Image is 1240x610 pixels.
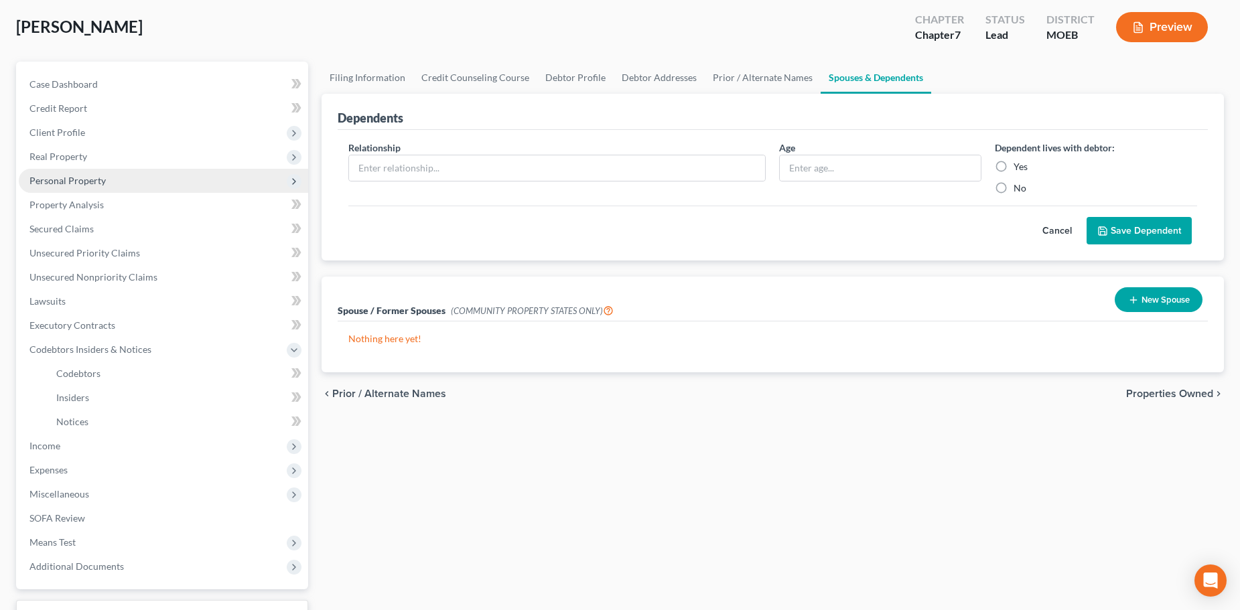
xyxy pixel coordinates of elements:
[19,289,308,313] a: Lawsuits
[19,96,308,121] a: Credit Report
[338,110,403,126] div: Dependents
[29,247,140,258] span: Unsecured Priority Claims
[29,512,85,524] span: SOFA Review
[1126,388,1224,399] button: Properties Owned chevron_right
[537,62,614,94] a: Debtor Profile
[1213,388,1224,399] i: chevron_right
[46,362,308,386] a: Codebtors
[29,464,68,475] span: Expenses
[29,560,124,572] span: Additional Documents
[338,305,445,316] span: Spouse / Former Spouses
[985,12,1025,27] div: Status
[332,388,446,399] span: Prior / Alternate Names
[915,27,964,43] div: Chapter
[29,127,85,138] span: Client Profile
[1116,12,1208,42] button: Preview
[29,295,66,307] span: Lawsuits
[46,410,308,434] a: Notices
[29,344,151,355] span: Codebtors Insiders & Notices
[322,62,413,94] a: Filing Information
[322,388,446,399] button: chevron_left Prior / Alternate Names
[348,332,1197,346] p: Nothing here yet!
[1087,217,1192,245] button: Save Dependent
[995,141,1115,155] label: Dependent lives with debtor:
[348,142,401,153] span: Relationship
[821,62,931,94] a: Spouses & Dependents
[614,62,705,94] a: Debtor Addresses
[19,72,308,96] a: Case Dashboard
[349,155,766,181] input: Enter relationship...
[29,175,106,186] span: Personal Property
[29,488,89,500] span: Miscellaneous
[46,386,308,410] a: Insiders
[29,223,94,234] span: Secured Claims
[19,313,308,337] a: Executory Contracts
[56,416,88,427] span: Notices
[29,199,104,210] span: Property Analysis
[29,319,115,331] span: Executory Contracts
[16,17,143,36] span: [PERSON_NAME]
[1014,160,1028,173] label: Yes
[56,368,100,379] span: Codebtors
[19,193,308,217] a: Property Analysis
[1014,181,1026,195] label: No
[780,155,981,181] input: Enter age...
[19,506,308,530] a: SOFA Review
[1028,218,1087,244] button: Cancel
[1126,388,1213,399] span: Properties Owned
[1046,12,1095,27] div: District
[955,28,961,41] span: 7
[29,536,76,548] span: Means Test
[1194,564,1227,597] div: Open Intercom Messenger
[29,440,60,451] span: Income
[19,241,308,265] a: Unsecured Priority Claims
[705,62,821,94] a: Prior / Alternate Names
[451,305,614,316] span: (COMMUNITY PROPERTY STATES ONLY)
[29,78,98,90] span: Case Dashboard
[29,271,157,283] span: Unsecured Nonpriority Claims
[322,388,332,399] i: chevron_left
[1046,27,1095,43] div: MOEB
[413,62,537,94] a: Credit Counseling Course
[985,27,1025,43] div: Lead
[19,217,308,241] a: Secured Claims
[29,151,87,162] span: Real Property
[19,265,308,289] a: Unsecured Nonpriority Claims
[1115,287,1202,312] button: New Spouse
[779,141,795,155] label: Age
[915,12,964,27] div: Chapter
[29,102,87,114] span: Credit Report
[56,392,89,403] span: Insiders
